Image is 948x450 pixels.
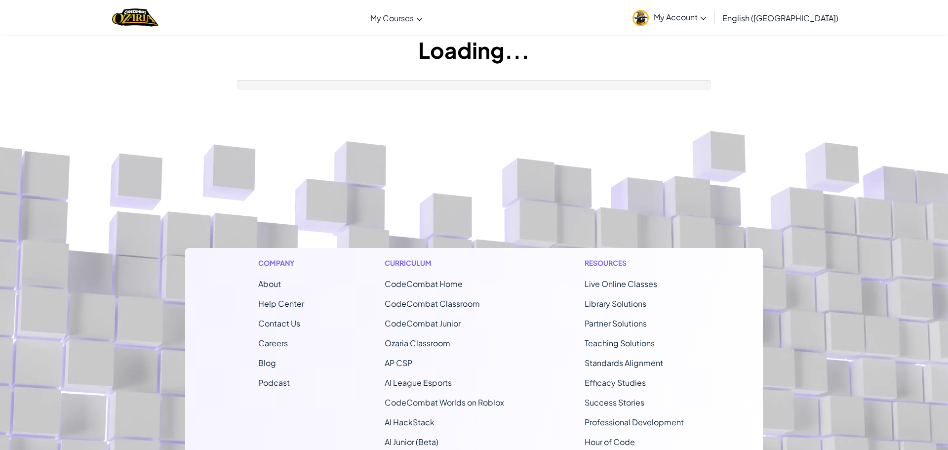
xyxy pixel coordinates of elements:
[258,298,304,309] a: Help Center
[385,358,412,368] a: AP CSP
[385,397,504,408] a: CodeCombat Worlds on Roblox
[258,358,276,368] a: Blog
[258,258,304,268] h1: Company
[365,4,428,31] a: My Courses
[385,437,438,447] a: AI Junior (Beta)
[722,13,838,23] span: English ([GEOGRAPHIC_DATA])
[385,258,504,268] h1: Curriculum
[585,377,646,388] a: Efficacy Studies
[585,338,655,348] a: Teaching Solutions
[585,358,663,368] a: Standards Alignment
[585,437,635,447] a: Hour of Code
[258,318,300,328] span: Contact Us
[112,7,158,28] img: Home
[385,417,434,427] a: AI HackStack
[385,338,450,348] a: Ozaria Classroom
[112,7,158,28] a: Ozaria by CodeCombat logo
[370,13,414,23] span: My Courses
[628,2,711,33] a: My Account
[585,397,644,408] a: Success Stories
[258,338,288,348] a: Careers
[632,10,649,26] img: avatar
[717,4,843,31] a: English ([GEOGRAPHIC_DATA])
[385,298,480,309] a: CodeCombat Classroom
[385,377,452,388] a: AI League Esports
[585,298,646,309] a: Library Solutions
[585,279,657,289] a: Live Online Classes
[258,279,281,289] a: About
[258,377,290,388] a: Podcast
[385,318,461,328] a: CodeCombat Junior
[585,258,690,268] h1: Resources
[654,12,707,22] span: My Account
[585,318,647,328] a: Partner Solutions
[385,279,463,289] span: CodeCombat Home
[585,417,684,427] a: Professional Development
